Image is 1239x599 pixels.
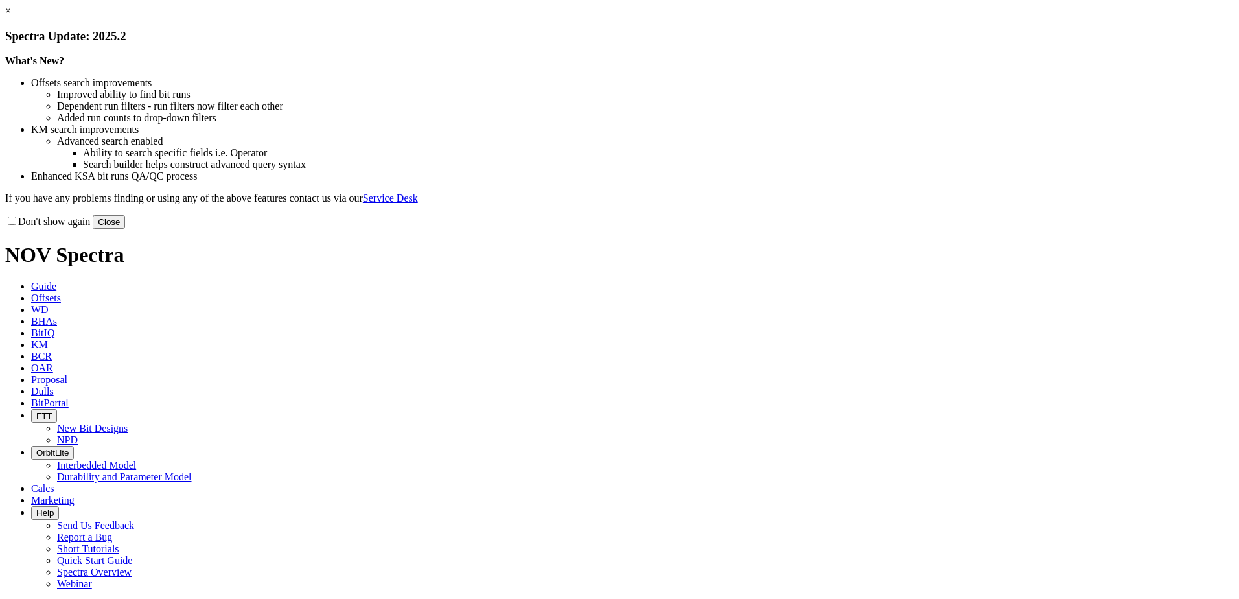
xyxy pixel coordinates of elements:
strong: What's New? [5,55,64,66]
span: Marketing [31,495,75,506]
h1: NOV Spectra [5,243,1234,267]
span: Calcs [31,483,54,494]
input: Don't show again [8,217,16,225]
span: Offsets [31,292,61,303]
a: Service Desk [363,193,418,204]
h3: Spectra Update: 2025.2 [5,29,1234,43]
li: Offsets search improvements [31,77,1234,89]
span: Proposal [31,374,67,385]
span: OAR [31,362,53,373]
button: Close [93,215,125,229]
span: WD [31,304,49,315]
li: Advanced search enabled [57,135,1234,147]
p: If you have any problems finding or using any of the above features contact us via our [5,193,1234,204]
span: BHAs [31,316,57,327]
a: New Bit Designs [57,423,128,434]
li: KM search improvements [31,124,1234,135]
span: Help [36,508,54,518]
li: Ability to search specific fields i.e. Operator [83,147,1234,159]
a: Quick Start Guide [57,555,132,566]
a: × [5,5,11,16]
span: Guide [31,281,56,292]
span: KM [31,339,48,350]
li: Improved ability to find bit runs [57,89,1234,100]
a: Interbedded Model [57,460,136,471]
span: BitIQ [31,327,54,338]
label: Don't show again [5,216,90,227]
span: OrbitLite [36,448,69,458]
span: BitPortal [31,397,69,408]
li: Dependent run filters - run filters now filter each other [57,100,1234,112]
a: Send Us Feedback [57,520,134,531]
span: Dulls [31,386,54,397]
a: Durability and Parameter Model [57,471,192,482]
a: NPD [57,434,78,445]
li: Search builder helps construct advanced query syntax [83,159,1234,170]
a: Webinar [57,578,92,589]
a: Short Tutorials [57,543,119,554]
span: FTT [36,411,52,421]
a: Report a Bug [57,532,112,543]
span: BCR [31,351,52,362]
li: Enhanced KSA bit runs QA/QC process [31,170,1234,182]
a: Spectra Overview [57,567,132,578]
li: Added run counts to drop-down filters [57,112,1234,124]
